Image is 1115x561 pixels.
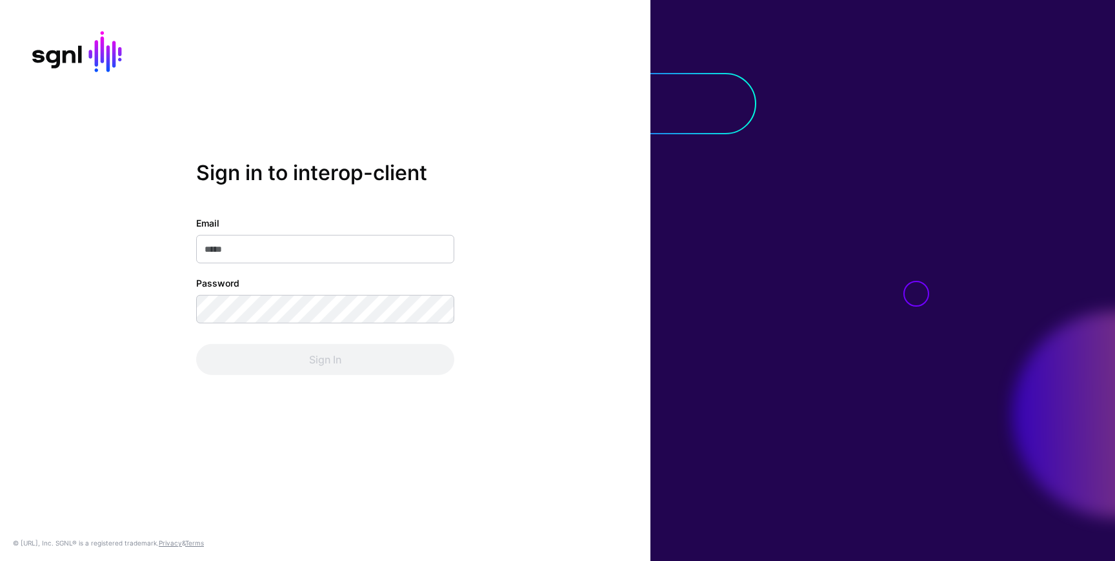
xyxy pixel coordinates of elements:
[196,160,454,185] h2: Sign in to interop-client
[196,276,239,290] label: Password
[13,538,204,548] div: © [URL], Inc. SGNL® is a registered trademark. &
[196,216,219,230] label: Email
[185,539,204,547] a: Terms
[159,539,182,547] a: Privacy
